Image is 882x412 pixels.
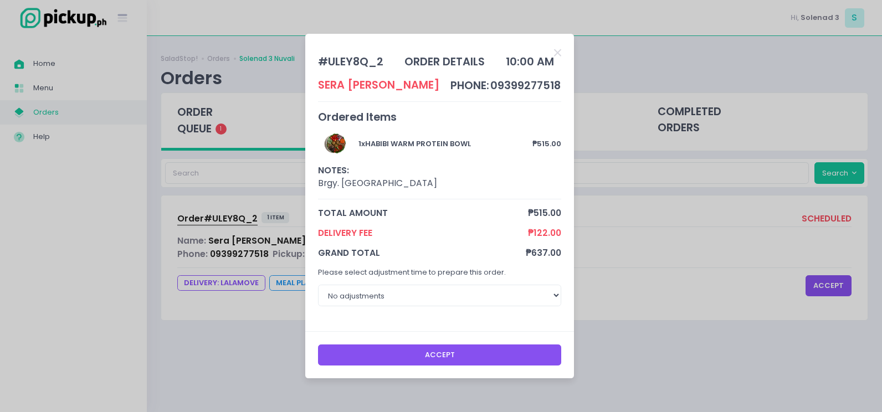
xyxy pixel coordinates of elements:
[506,54,554,70] div: 10:00 AM
[318,207,529,219] span: total amount
[318,344,562,365] button: Accept
[554,47,561,58] button: Close
[490,78,561,93] span: 09399277518
[318,54,383,70] div: # ULEY8Q_2
[404,54,485,70] div: order details
[528,226,561,239] span: ₱122.00
[318,226,529,239] span: Delivery Fee
[318,77,439,93] div: Sera [PERSON_NAME]
[526,246,561,259] span: ₱637.00
[318,246,526,259] span: grand total
[318,267,562,278] p: Please select adjustment time to prepare this order.
[528,207,561,219] span: ₱515.00
[318,109,562,125] div: Ordered Items
[450,77,490,94] td: phone:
